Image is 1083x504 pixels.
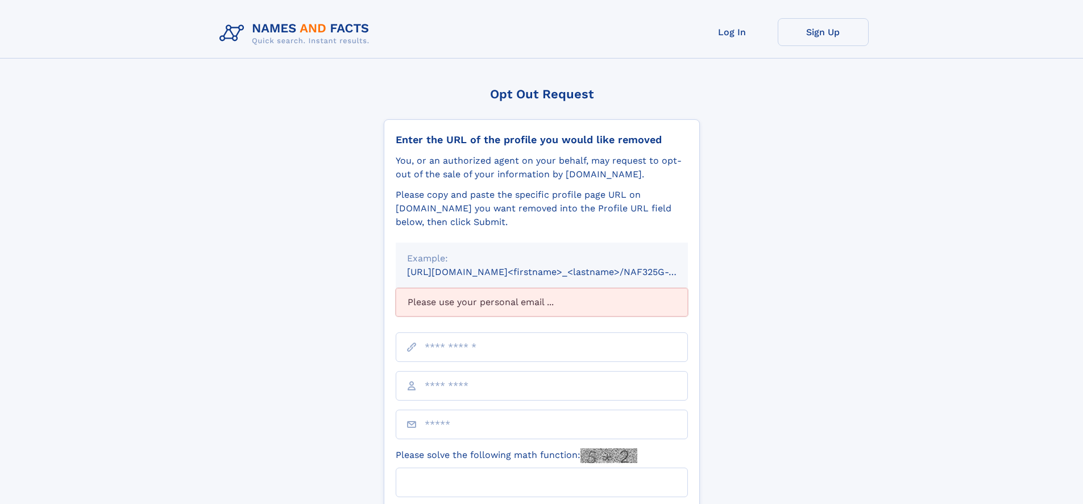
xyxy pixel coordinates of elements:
div: Enter the URL of the profile you would like removed [396,134,688,146]
div: Please copy and paste the specific profile page URL on [DOMAIN_NAME] you want removed into the Pr... [396,188,688,229]
div: Please use your personal email ... [396,288,688,316]
a: Sign Up [778,18,869,46]
img: Logo Names and Facts [215,18,379,49]
div: You, or an authorized agent on your behalf, may request to opt-out of the sale of your informatio... [396,154,688,181]
div: Opt Out Request [384,87,700,101]
a: Log In [687,18,778,46]
label: Please solve the following math function: [396,448,637,463]
small: [URL][DOMAIN_NAME]<firstname>_<lastname>/NAF325G-xxxxxxxx [407,266,709,277]
div: Example: [407,252,677,265]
